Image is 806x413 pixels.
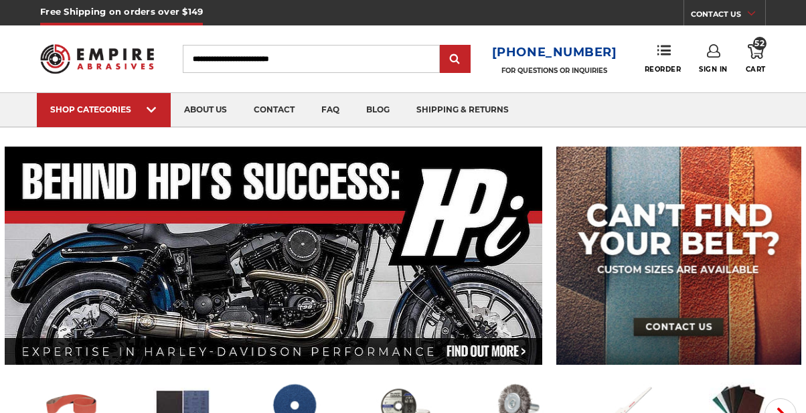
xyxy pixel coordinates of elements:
img: Banner for an interview featuring Horsepower Inc who makes Harley performance upgrades featured o... [5,147,543,365]
a: 52 Cart [746,44,766,74]
div: SHOP CATEGORIES [50,104,157,114]
a: faq [308,93,353,127]
a: blog [353,93,403,127]
a: Reorder [645,44,681,73]
span: Sign In [699,65,728,74]
a: shipping & returns [403,93,522,127]
a: contact [240,93,308,127]
input: Submit [442,46,469,73]
a: about us [171,93,240,127]
span: Cart [746,65,766,74]
p: FOR QUESTIONS OR INQUIRIES [492,66,617,75]
img: Empire Abrasives [40,37,154,82]
span: 52 [753,37,767,50]
span: Reorder [645,65,681,74]
img: promo banner for custom belts. [556,147,801,365]
a: CONTACT US [691,7,765,25]
a: [PHONE_NUMBER] [492,43,617,62]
